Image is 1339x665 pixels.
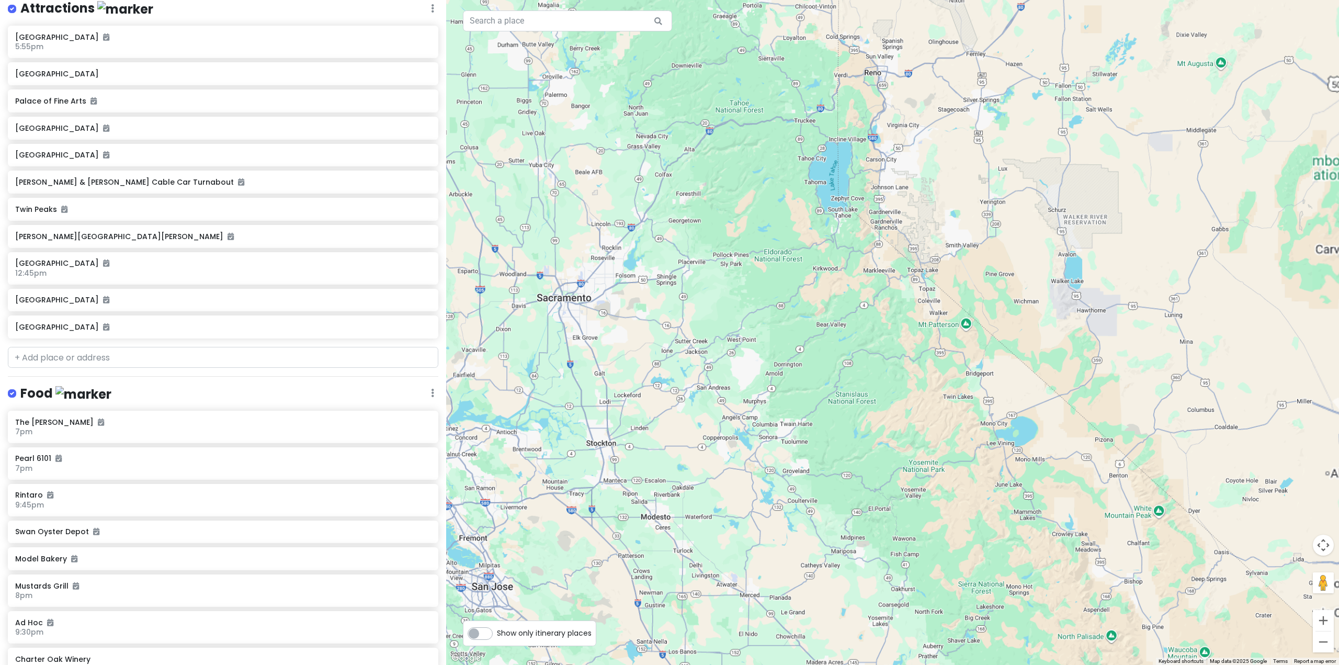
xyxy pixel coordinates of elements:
i: Added to itinerary [73,582,79,590]
img: marker [55,386,111,402]
span: 7pm [15,426,32,437]
span: 12:45pm [15,268,47,278]
i: Added to itinerary [93,528,99,535]
a: Open this area in Google Maps (opens a new window) [449,651,483,665]
h6: [GEOGRAPHIC_DATA] [15,295,431,305]
button: Drag Pegman onto the map to open Street View [1313,572,1334,593]
input: + Add place or address [8,347,438,368]
span: 9:30pm [15,627,43,637]
h6: [GEOGRAPHIC_DATA] [15,258,431,268]
h6: [GEOGRAPHIC_DATA] [15,32,431,42]
h6: [GEOGRAPHIC_DATA] [15,123,431,133]
h6: The [PERSON_NAME] [15,418,431,427]
button: Map camera controls [1313,535,1334,556]
img: marker [97,1,153,17]
a: Report a map error [1294,658,1336,664]
span: 7pm [15,463,32,474]
button: Keyboard shortcuts [1159,658,1204,665]
h6: Mustards Grill [15,581,431,591]
h6: [GEOGRAPHIC_DATA] [15,69,431,78]
h6: Pearl 6101 [15,454,431,463]
h6: [GEOGRAPHIC_DATA] [15,322,431,332]
i: Added to itinerary [55,455,62,462]
h4: Food [20,385,111,402]
i: Added to itinerary [61,206,67,213]
i: Added to itinerary [103,296,109,303]
button: Zoom in [1313,610,1334,631]
span: 9:45pm [15,500,44,510]
i: Added to itinerary [238,178,244,186]
h6: [PERSON_NAME] & [PERSON_NAME] Cable Car Turnabout [15,177,431,187]
i: Added to itinerary [47,619,53,626]
input: Search a place [463,10,672,31]
i: Added to itinerary [103,151,109,159]
h6: [PERSON_NAME][GEOGRAPHIC_DATA][PERSON_NAME] [15,232,431,241]
h6: Charter Oak Winery [15,655,431,664]
i: Added to itinerary [103,125,109,132]
span: 8pm [15,590,32,601]
a: Terms (opens in new tab) [1273,658,1288,664]
h6: [GEOGRAPHIC_DATA] [15,150,431,160]
i: Added to itinerary [228,233,234,240]
span: 5:55pm [15,41,43,52]
span: Map data ©2025 Google [1210,658,1267,664]
span: Show only itinerary places [497,627,592,639]
img: Google [449,651,483,665]
button: Zoom out [1313,632,1334,652]
h6: Rintaro [15,490,431,500]
i: Added to itinerary [71,555,77,562]
h6: Model Bakery [15,554,431,563]
i: Added to itinerary [103,260,109,267]
h6: Palace of Fine Arts [15,96,431,106]
i: Added to itinerary [90,97,97,105]
i: Added to itinerary [103,33,109,41]
h6: Swan Oyster Depot [15,527,431,536]
i: Added to itinerary [103,323,109,331]
i: Added to itinerary [47,491,53,499]
h6: Ad Hoc [15,618,431,627]
h6: Twin Peaks [15,205,431,214]
i: Added to itinerary [98,419,104,426]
